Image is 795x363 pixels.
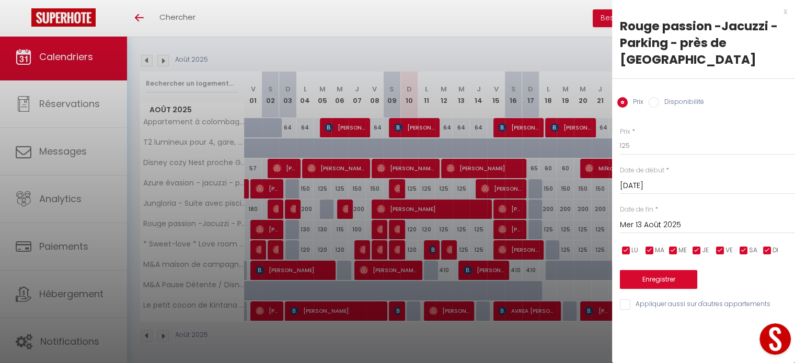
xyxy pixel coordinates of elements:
div: Rouge passion -Jacuzzi - Parking - près de [GEOGRAPHIC_DATA] [620,18,787,68]
label: Disponibilité [659,97,704,109]
span: MA [655,245,664,255]
iframe: LiveChat chat widget [751,319,795,363]
div: x [612,5,787,18]
label: Prix [628,97,643,109]
span: DI [773,245,778,255]
span: LU [631,245,638,255]
span: SA [749,245,757,255]
span: JE [702,245,709,255]
label: Date de début [620,166,664,175]
span: VE [725,245,733,255]
label: Prix [620,127,630,137]
span: ME [678,245,687,255]
button: Enregistrer [620,270,697,289]
label: Date de fin [620,205,653,215]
